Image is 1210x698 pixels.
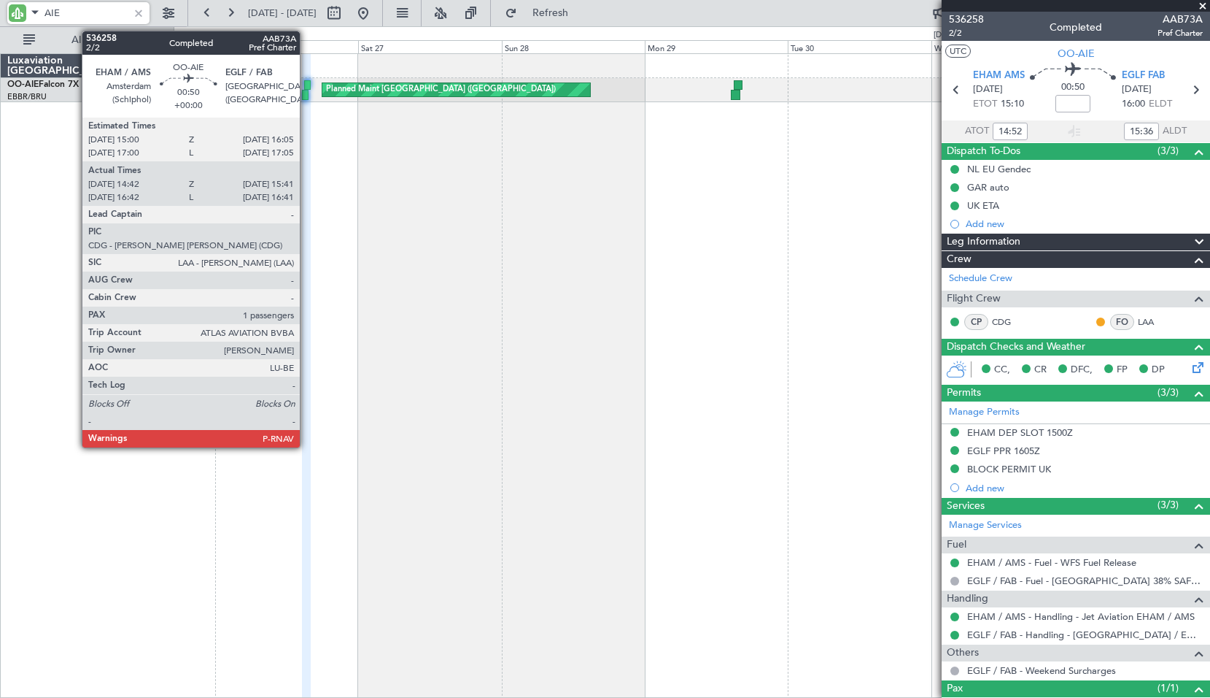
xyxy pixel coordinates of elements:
span: DP [1152,363,1165,377]
div: Completed [1050,20,1102,35]
a: EHAM / AMS - Handling - Jet Aviation EHAM / AMS [967,610,1195,623]
span: CC, [994,363,1010,377]
a: OO-AIEFalcon 7X [7,80,79,89]
div: Planned Maint [GEOGRAPHIC_DATA] ([GEOGRAPHIC_DATA]) [326,79,556,101]
span: ETOT [973,97,997,112]
span: [DATE] [1122,83,1152,97]
div: FO [1110,314,1134,330]
div: EHAM DEP SLOT 1500Z [967,426,1073,439]
span: (3/3) [1157,497,1179,513]
input: --:-- [993,123,1028,140]
span: Others [947,645,979,661]
span: 16:00 [1122,97,1145,112]
a: EHAM / AMS - Fuel - WFS Fuel Release [967,556,1136,569]
span: (3/3) [1157,143,1179,158]
span: [DATE] [973,83,1003,97]
span: EHAM AMS [973,69,1025,83]
span: OO-AIE [1058,46,1095,61]
span: Flight Crew [947,291,1001,307]
div: Tue 30 [788,40,931,53]
span: DFC, [1071,363,1093,377]
span: ELDT [1149,97,1172,112]
div: EGLF PPR 1605Z [967,445,1040,457]
div: Wed 1 [931,40,1074,53]
span: Crew [947,251,972,268]
a: Manage Services [949,518,1022,533]
div: NL EU Gendec [967,163,1031,175]
button: All Aircraft [16,28,158,52]
span: Dispatch Checks and Weather [947,339,1085,356]
a: EBBR/BRU [7,91,47,102]
span: Dispatch To-Dos [947,143,1020,160]
span: Handling [947,591,988,607]
span: Fuel [947,537,966,553]
button: UTC [945,45,971,58]
div: [DATE] [177,29,201,42]
div: Sat 27 [358,40,501,53]
span: (3/3) [1157,385,1179,400]
div: CP [964,314,988,330]
span: Pax [947,680,963,697]
div: Mon 29 [645,40,788,53]
span: FP [1117,363,1128,377]
div: Add new [966,482,1203,494]
div: [DATE] [934,29,958,42]
button: Refresh [498,1,586,25]
span: Permits [947,385,981,402]
a: Schedule Crew [949,272,1012,286]
span: Leg Information [947,234,1020,250]
span: Pref Charter [1157,27,1203,39]
span: ATOT [965,124,989,139]
span: AAB73A [1157,12,1203,27]
span: EGLF FAB [1122,69,1165,83]
div: BLOCK PERMIT UK [967,463,1051,475]
div: Add new [966,218,1203,230]
a: EGLF / FAB - Fuel - [GEOGRAPHIC_DATA] 38% SAF EGLF/FAB [967,575,1203,587]
span: All Aircraft [38,35,154,45]
span: [DATE] - [DATE] [248,7,317,20]
span: (1/1) [1157,680,1179,696]
a: Manage Permits [949,405,1020,420]
a: CDG [992,315,1025,329]
span: Services [947,498,985,515]
input: --:-- [1124,123,1159,140]
span: CR [1034,363,1047,377]
div: Unplanned Maint Amsterdam (Schiphol) [129,79,276,101]
span: 2/2 [949,27,984,39]
span: 00:50 [1061,80,1085,95]
div: GAR auto [967,181,1009,193]
span: Refresh [520,8,581,18]
a: EGLF / FAB - Handling - [GEOGRAPHIC_DATA] / EGLF / FAB [967,629,1203,641]
span: 536258 [949,12,984,27]
span: ALDT [1163,124,1187,139]
a: LAA [1138,315,1171,329]
div: Sun 28 [502,40,645,53]
span: 15:10 [1001,97,1024,112]
a: EGLF / FAB - Weekend Surcharges [967,664,1116,677]
span: OO-AIE [7,80,39,89]
div: UK ETA [967,199,999,212]
div: Fri 26 [215,40,358,53]
input: A/C (Reg. or Type) [44,2,128,24]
